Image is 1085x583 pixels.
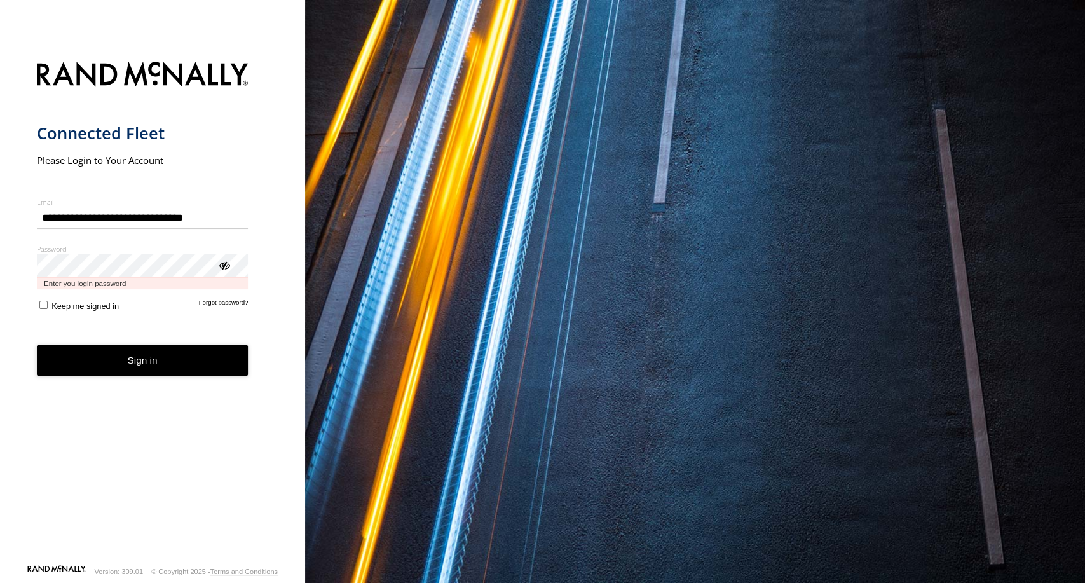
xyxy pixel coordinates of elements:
label: Email [37,197,249,207]
a: Forgot password? [199,299,249,311]
a: Visit our Website [27,565,86,578]
form: main [37,54,269,564]
h2: Please Login to Your Account [37,154,249,167]
span: Enter you login password [37,277,249,289]
div: Version: 309.01 [95,568,143,575]
button: Sign in [37,345,249,376]
label: Password [37,244,249,254]
div: ViewPassword [217,258,230,271]
span: Keep me signed in [51,301,119,311]
h1: Connected Fleet [37,123,249,144]
img: Rand McNally [37,59,249,92]
div: © Copyright 2025 - [151,568,278,575]
a: Terms and Conditions [210,568,278,575]
input: Keep me signed in [39,301,48,309]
